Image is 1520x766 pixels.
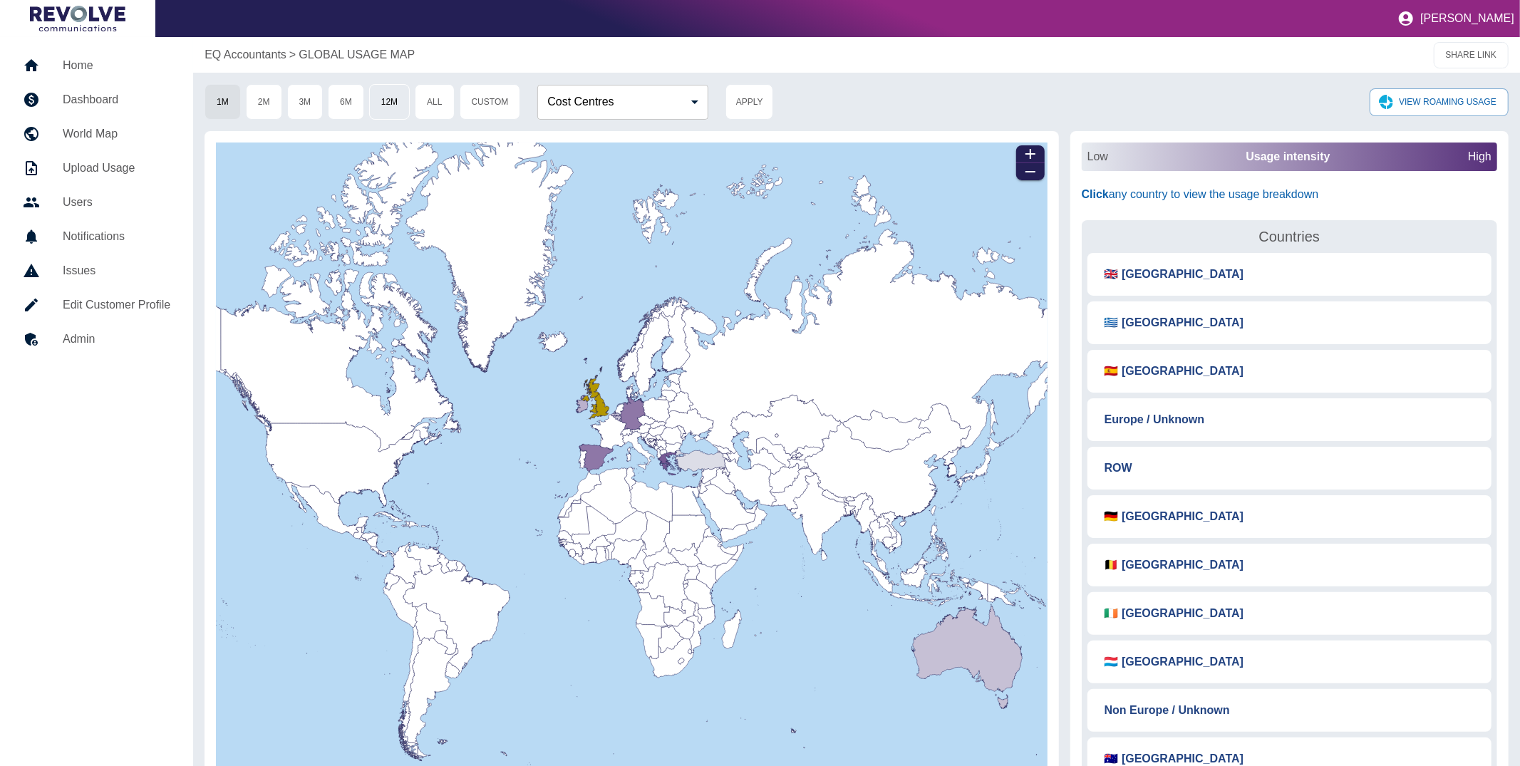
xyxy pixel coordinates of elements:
a: Notifications [11,219,182,254]
p: > [289,46,296,63]
button: All [415,84,454,120]
h5: Upload Usage [63,160,170,177]
h4: Countries [1087,226,1491,247]
h5: Notifications [63,228,170,245]
h5: Home [63,57,170,74]
a: Edit Customer Profile [11,288,182,322]
a: Users [11,185,182,219]
p: Usage intensity [1246,148,1330,165]
button: 🇩🇪 [GEOGRAPHIC_DATA] [1093,501,1255,532]
button: 3M [287,84,324,120]
button: 6M [328,84,364,120]
a: Home [11,48,182,83]
a: GLOBAL USAGE MAP [299,46,415,63]
h5: High [1468,148,1491,165]
h5: Users [63,194,170,211]
h5: Issues [63,262,170,279]
a: EQ Accountants [205,46,286,63]
h5: Edit Customer Profile [63,296,170,314]
button: 1M [205,84,241,120]
h5: Low [1087,148,1108,165]
span: Click [1082,188,1109,200]
a: Issues [11,254,182,288]
button: 12M [369,84,410,120]
button: [PERSON_NAME] [1392,4,1520,33]
h5: Dashboard [63,91,170,108]
button: Non Europe / Unknown [1093,695,1241,726]
button: 2M [246,84,282,120]
button: Custom [460,84,521,120]
h5: Admin [63,331,170,348]
button: 🇧🇪 [GEOGRAPHIC_DATA] [1093,549,1255,581]
img: Logo [30,6,125,31]
a: Upload Usage [11,151,182,185]
button: 🇬🇧 [GEOGRAPHIC_DATA] [1093,259,1255,290]
button: Europe / Unknown [1093,404,1216,435]
a: Dashboard [11,83,182,117]
h5: any country to view the usage breakdown [1082,180,1319,209]
button: 🇪🇸 [GEOGRAPHIC_DATA] [1093,356,1255,387]
button: VIEW ROAMING USAGE [1370,88,1509,116]
button: 🇬🇷 [GEOGRAPHIC_DATA] [1093,307,1255,338]
p: [PERSON_NAME] [1420,12,1514,25]
button: 🇮🇪 [GEOGRAPHIC_DATA] [1093,598,1255,629]
button: SHARE LINK [1434,42,1509,68]
button: ROW [1093,452,1144,484]
button: Apply [725,84,773,120]
button: 🇱🇺 [GEOGRAPHIC_DATA] [1093,646,1255,678]
a: Admin [11,322,182,356]
a: World Map [11,117,182,151]
h5: World Map [63,125,170,143]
